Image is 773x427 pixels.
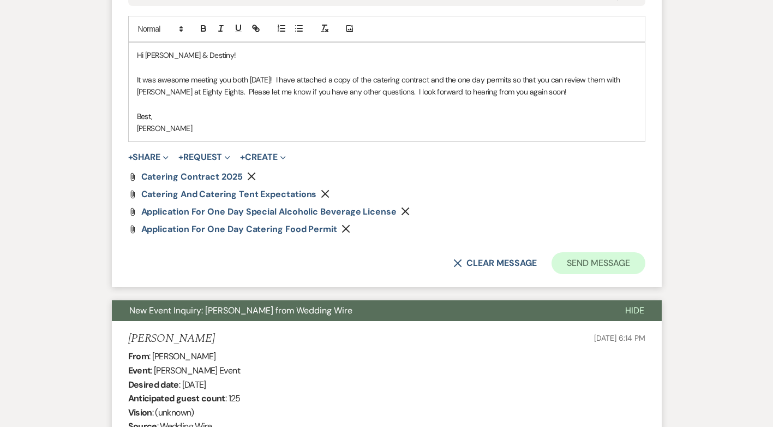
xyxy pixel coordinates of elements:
[240,153,285,162] button: Create
[137,49,637,61] p: Hi [PERSON_NAME] & Destiny!
[141,223,337,235] span: Application for One Day Catering Food Permit
[112,300,608,321] button: New Event Inquiry: [PERSON_NAME] from Wedding Wire
[594,333,645,343] span: [DATE] 6:14 PM
[128,393,225,404] b: Anticipated guest count
[240,153,245,162] span: +
[141,188,317,200] span: Catering and Catering Tent Expectations
[141,173,243,181] a: Catering Contract 2025
[178,153,230,162] button: Request
[608,300,662,321] button: Hide
[128,351,149,362] b: From
[625,305,644,316] span: Hide
[137,122,637,134] p: [PERSON_NAME]
[141,206,397,217] span: Application for One Day Special Alcoholic Beverage License
[141,207,397,216] a: Application for One Day Special Alcoholic Beverage License
[141,190,317,199] a: Catering and Catering Tent Expectations
[128,365,151,376] b: Event
[178,153,183,162] span: +
[137,110,637,122] p: Best,
[128,153,133,162] span: +
[128,407,152,418] b: Vision
[137,74,637,98] p: It was awesome meeting you both [DATE]! I have attached a copy of the catering contract and the o...
[128,153,169,162] button: Share
[128,379,179,390] b: Desired date
[129,305,352,316] span: New Event Inquiry: [PERSON_NAME] from Wedding Wire
[141,171,243,182] span: Catering Contract 2025
[552,252,645,274] button: Send Message
[141,225,337,234] a: Application for One Day Catering Food Permit
[128,332,215,346] h5: [PERSON_NAME]
[453,259,536,268] button: Clear message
